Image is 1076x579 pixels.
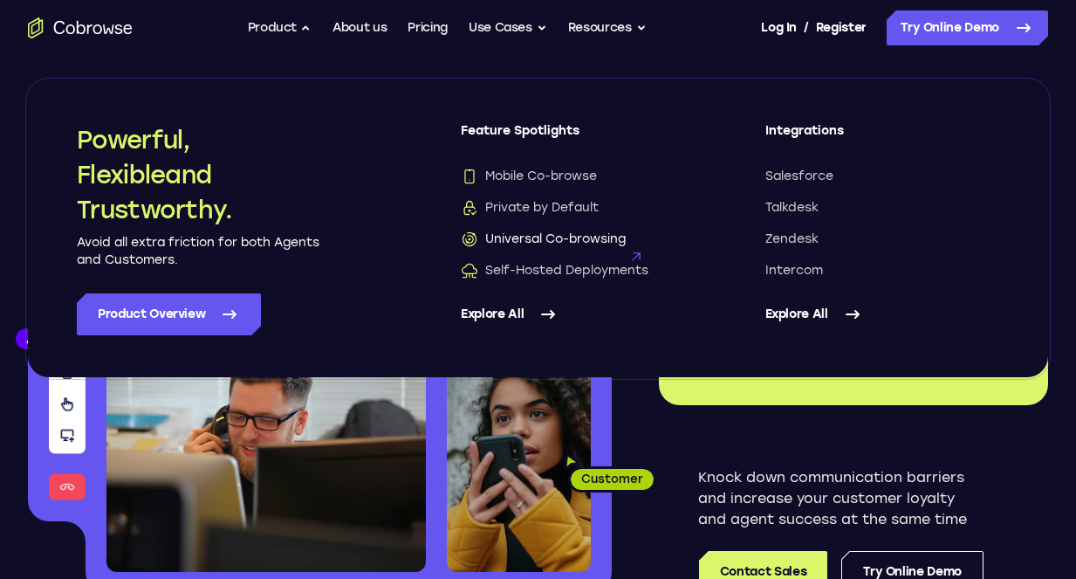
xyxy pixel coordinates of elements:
img: A customer support agent talking on the phone [106,260,426,572]
button: Use Cases [469,10,547,45]
span: Intercom [765,262,823,279]
h2: Powerful, Flexible and Trustworthy. [77,122,321,227]
p: Avoid all extra friction for both Agents and Customers. [77,234,321,269]
span: Talkdesk [765,199,819,217]
a: Self-Hosted DeploymentsSelf-Hosted Deployments [461,262,696,279]
span: Self-Hosted Deployments [461,262,648,279]
p: Knock down communication barriers and increase your customer loyalty and agent success at the sam... [698,467,983,530]
a: Explore All [461,293,696,335]
span: Feature Spotlights [461,122,696,154]
a: Try Online Demo [887,10,1048,45]
a: Intercom [765,262,1000,279]
img: Mobile Co-browse [461,168,478,185]
a: Pricing [408,10,448,45]
a: Talkdesk [765,199,1000,217]
a: Product Overview [77,293,261,335]
span: Universal Co-browsing [461,231,626,248]
span: Salesforce [765,168,833,185]
button: Product [248,10,312,45]
a: About us [332,10,387,45]
img: Self-Hosted Deployments [461,262,478,279]
span: / [804,17,809,38]
a: Go to the home page [28,17,133,38]
a: Log In [761,10,796,45]
a: Private by DefaultPrivate by Default [461,199,696,217]
a: Explore All [765,293,1000,335]
span: Private by Default [461,199,599,217]
span: Integrations [765,122,1000,154]
img: Private by Default [461,199,478,217]
span: Zendesk [765,231,819,248]
a: Salesforce [765,168,1000,185]
img: A customer holding their phone [447,365,591,572]
span: Mobile Co-browse [461,168,597,185]
img: Universal Co-browsing [461,231,478,248]
a: Universal Co-browsingUniversal Co-browsing [461,231,696,248]
a: Register [816,10,867,45]
a: Mobile Co-browseMobile Co-browse [461,168,696,185]
a: Zendesk [765,231,1000,248]
button: Resources [568,10,647,45]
